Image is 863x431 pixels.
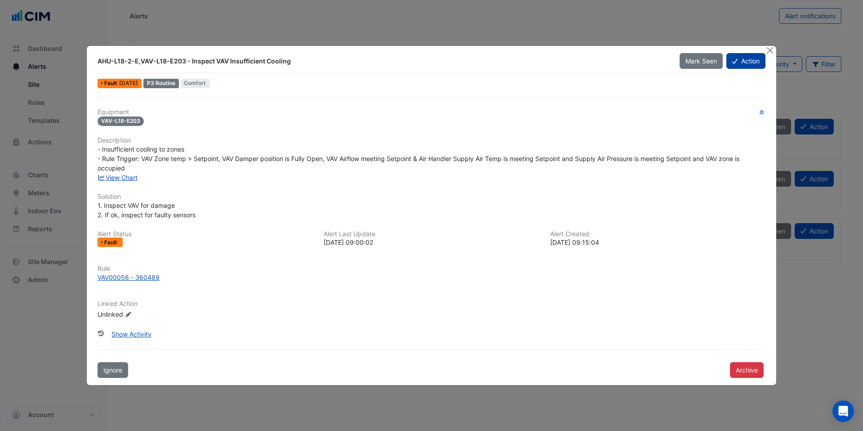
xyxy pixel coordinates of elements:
h6: Solution [98,193,765,201]
span: Mon 06-Oct-2025 12:00 AEDT [119,80,138,86]
button: Action [726,53,765,69]
button: Ignore [98,362,128,378]
h6: Alert Last Update [324,230,539,238]
div: AHU-L18-2-E,VAV-L18-E203 - Inspect VAV Insufficient Cooling [98,57,669,66]
div: Unlinked [98,310,205,319]
h6: Rule [98,265,765,273]
button: Mark Seen [680,53,723,69]
span: VAV-L18-E203 [98,117,144,126]
div: Open Intercom Messenger [832,400,854,422]
span: - Insufficient cooling to zones - Rule Trigger: VAV Zone temp > Setpoint, VAV Damper position is ... [98,145,741,172]
div: [DATE] 09:15:04 [550,238,765,247]
h6: Description [98,137,765,144]
div: VAV00056 - 360489 [98,273,160,282]
fa-icon: Edit Linked Action [125,311,132,318]
span: Fault [104,81,119,86]
h6: Linked Action [98,300,765,308]
span: 1. Inspect VAV for damage 2. If ok, inspect for faulty sensors [98,202,196,219]
button: Show Activity [106,326,157,342]
span: Mark Seen [685,57,717,65]
span: Fault [104,240,119,245]
a: View Chart [98,174,138,181]
span: Comfort [181,79,210,88]
button: Archive [730,362,764,378]
button: Close [765,46,774,55]
h6: Alert Created [550,230,765,238]
a: VAV00056 - 360489 [98,273,765,282]
div: P3 Routine [143,79,179,88]
div: [DATE] 09:00:02 [324,238,539,247]
h6: Alert Status [98,230,313,238]
h6: Equipment [98,108,765,116]
span: Ignore [103,366,122,374]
